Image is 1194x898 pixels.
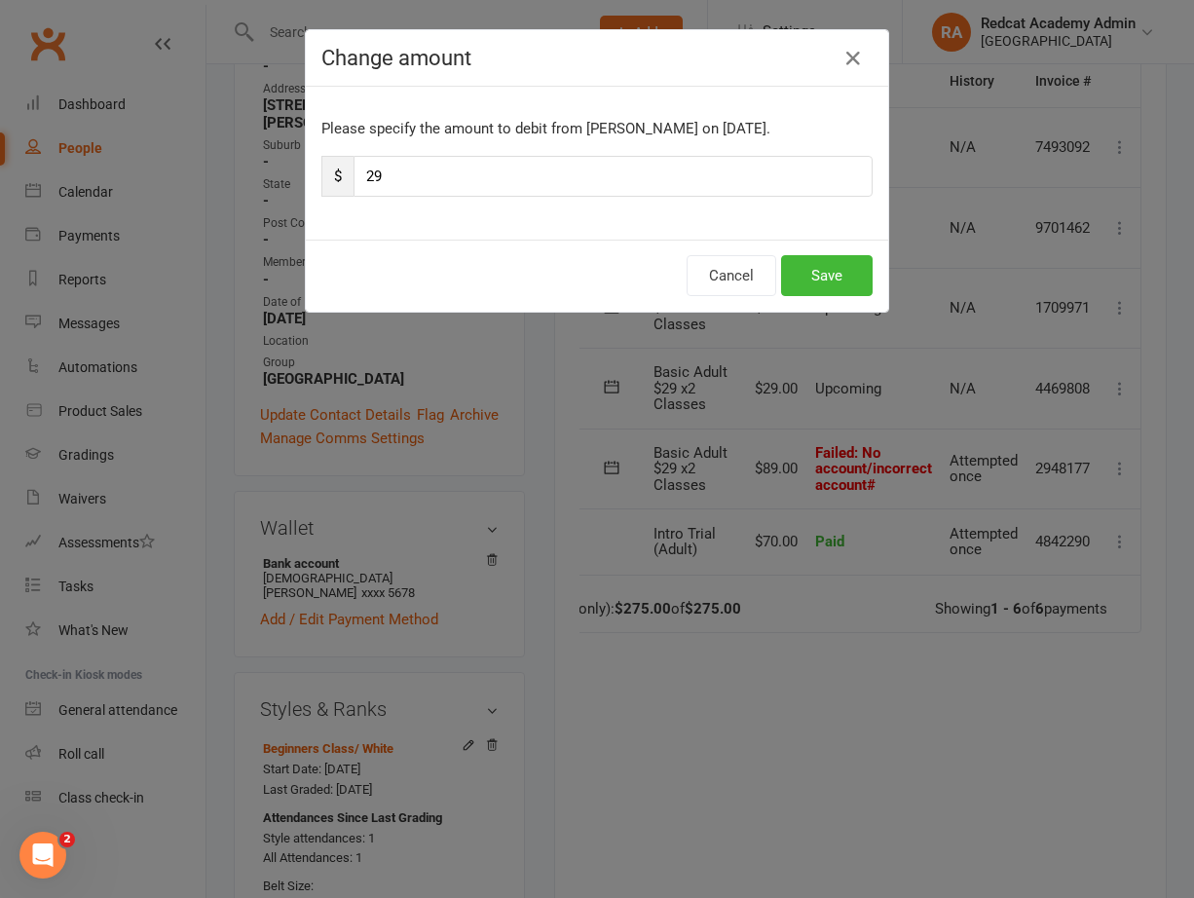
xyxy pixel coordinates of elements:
h4: Change amount [321,46,873,70]
iframe: Intercom live chat [19,832,66,879]
span: 2 [59,832,75,847]
p: Please specify the amount to debit from [PERSON_NAME] on [DATE]. [321,117,873,140]
span: $ [321,156,354,197]
button: Close [838,43,869,74]
button: Save [781,255,873,296]
button: Cancel [687,255,776,296]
